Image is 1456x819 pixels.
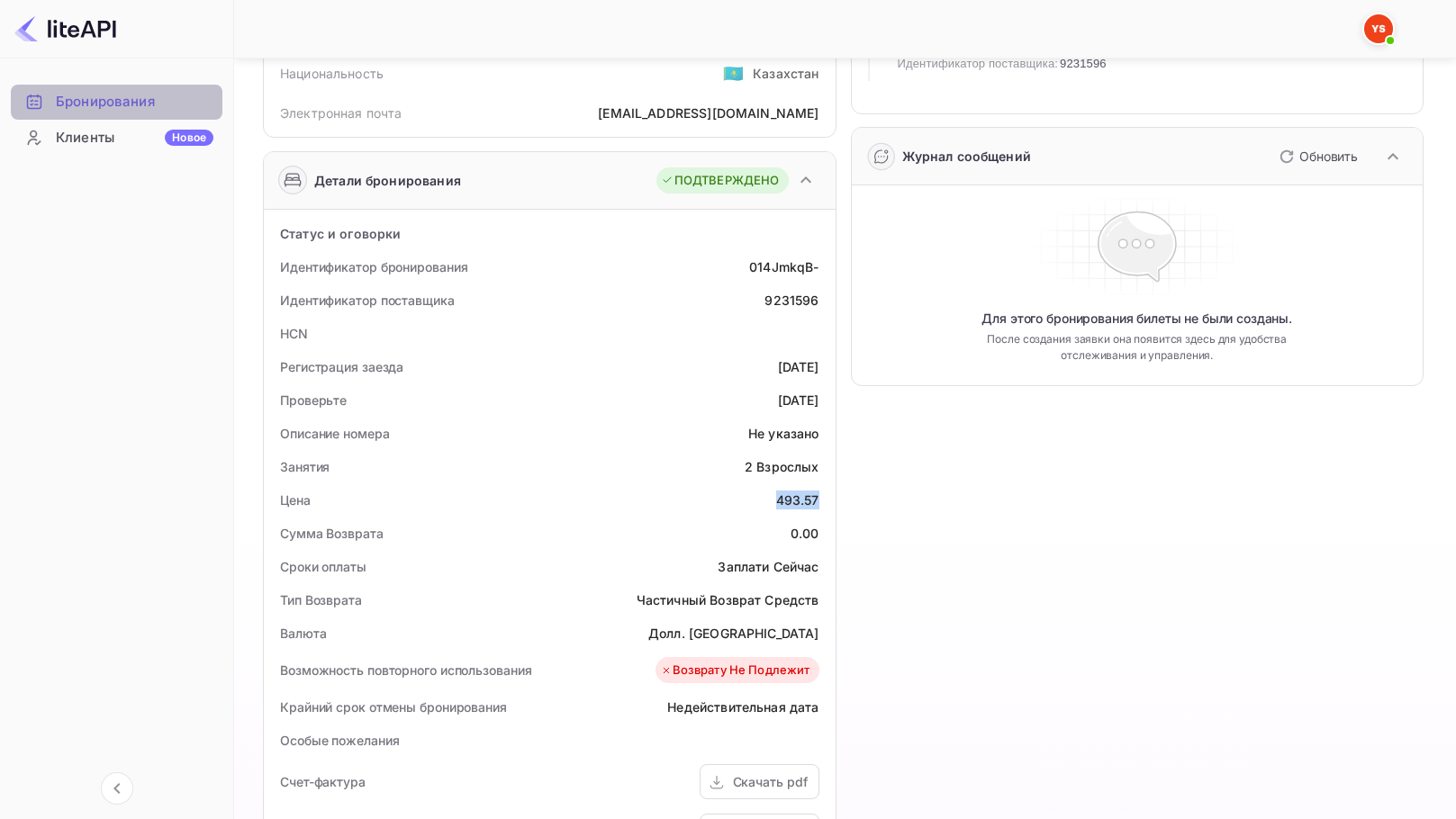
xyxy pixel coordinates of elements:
[280,526,384,541] ya-tr-span: Сумма Возврата
[11,85,222,120] div: Бронирования
[56,128,114,148] ya-tr-span: Клиенты
[280,66,384,81] ya-tr-span: Национальность
[280,733,399,748] ya-tr-span: Особые пожелания
[648,625,818,641] ya-tr-span: Долл. [GEOGRAPHIC_DATA]
[280,359,403,374] ya-tr-span: Регистрация заезда
[101,772,133,805] button: Свернуть навигацию
[673,661,810,679] ya-tr-span: Возврату не подлежит
[1269,142,1365,171] button: Обновить
[280,105,402,121] ya-tr-span: Электронная почта
[11,85,222,118] a: Бронирования
[902,148,1031,164] ya-tr-span: Журнал сообщений
[280,426,390,441] ya-tr-span: Описание номера
[1364,14,1393,43] img: Служба Поддержки Яндекса
[981,310,1292,328] ya-tr-span: Для этого бронирования билеты не были созданы.
[723,57,744,89] span: США
[598,105,818,121] ya-tr-span: [EMAIL_ADDRESS][DOMAIN_NAME]
[280,226,402,241] ya-tr-span: Статус и оговорки
[280,774,366,789] ya-tr-span: Счет-фактура
[14,14,116,43] img: Логотип LiteAPI
[1299,148,1358,164] ya-tr-span: Обновить
[776,490,819,509] div: 493.57
[723,63,744,83] ya-tr-span: 🇰🇿
[667,699,818,715] ya-tr-span: Недействительная дата
[764,291,818,310] div: 9231596
[674,172,780,190] ya-tr-span: ПОДТВЕРЖДЕНО
[280,292,455,308] ya-tr-span: Идентификатор поставщика
[280,662,531,678] ya-tr-span: Возможность повторного использования
[778,357,819,376] div: [DATE]
[280,559,366,574] ya-tr-span: Сроки оплаты
[1060,57,1107,70] ya-tr-span: 9231596
[745,459,753,474] ya-tr-span: 2
[280,492,311,508] ya-tr-span: Цена
[753,66,818,81] ya-tr-span: Казахстан
[637,592,819,607] ya-tr-span: Частичный Возврат Средств
[280,392,347,408] ya-tr-span: Проверьте
[280,699,507,715] ya-tr-span: Крайний срок отмены бронирования
[280,326,308,341] ya-tr-span: HCN
[778,391,819,409] div: [DATE]
[172,130,206,144] ya-tr-span: Новое
[56,92,155,112] ya-tr-span: Бронирования
[984,331,1290,364] ya-tr-span: После создания заявки она появится здесь для удобства отслеживания и управления.
[749,259,818,274] ya-tr-span: 014JmkqB-
[748,426,819,441] ya-tr-span: Не указано
[791,524,819,543] div: 0.00
[314,171,461,190] ya-tr-span: Детали бронирования
[280,259,467,274] ya-tr-span: Идентификатор бронирования
[280,459,330,474] ya-tr-span: Занятия
[11,121,222,156] div: КлиентыНовое
[11,121,222,154] a: КлиентыНовое
[756,459,818,474] ya-tr-span: Взрослых
[718,559,818,574] ya-tr-span: Заплати Сейчас
[280,592,362,607] ya-tr-span: Тип Возврата
[733,774,808,789] ya-tr-span: Скачать pdf
[898,57,1059,70] ya-tr-span: Идентификатор поставщика:
[280,625,326,641] ya-tr-span: Валюта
